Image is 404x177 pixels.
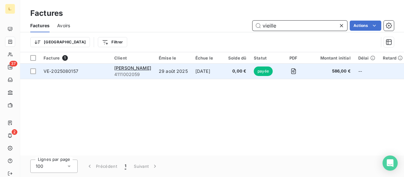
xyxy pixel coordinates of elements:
div: Retard [383,55,403,60]
button: Filtrer [98,37,127,47]
button: Actions [350,21,381,31]
span: payée [254,66,273,76]
span: 1 [125,163,126,169]
span: 100 [36,163,43,169]
span: 37 [9,61,17,66]
button: 1 [121,160,130,173]
span: Avoirs [57,22,70,29]
td: -- [354,64,379,79]
button: [GEOGRAPHIC_DATA] [30,37,90,47]
input: Rechercher [252,21,347,31]
div: Client [114,55,151,60]
span: 2 [12,129,17,135]
td: 29 août 2025 [155,64,192,79]
div: Délai [358,55,375,60]
div: Open Intercom Messenger [383,155,398,171]
div: Solde dû [228,55,246,60]
span: 0,00 € [228,68,246,74]
h3: Factures [30,8,63,19]
button: Suivant [130,160,162,173]
div: L. [5,4,15,14]
span: 4111002059 [114,71,151,78]
span: Facture [44,55,60,60]
span: 1 [62,55,68,61]
div: PDF [282,55,305,60]
div: Émise le [159,55,188,60]
span: [PERSON_NAME] [114,65,151,71]
div: Échue le [195,55,221,60]
td: [DATE] [192,64,224,79]
button: Précédent [83,160,121,173]
span: Factures [30,22,50,29]
span: VE-2025080157 [44,68,78,74]
div: Statut [254,55,274,60]
span: 586,00 € [313,68,351,74]
div: Montant initial [313,55,351,60]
